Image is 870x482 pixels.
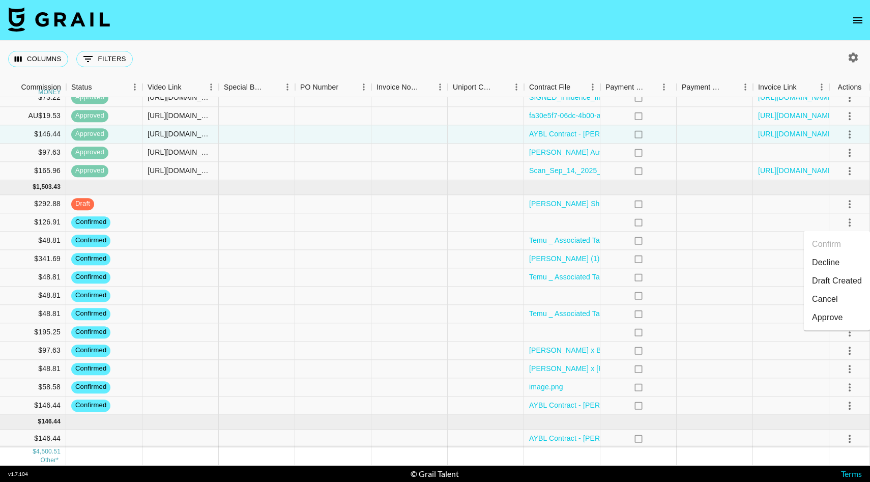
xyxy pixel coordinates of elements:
button: select merge strategy [841,342,858,359]
a: [PERSON_NAME] (1) (1).docx [529,254,628,264]
a: AYBL Contract - [PERSON_NAME] (1).pdf [529,401,666,411]
li: Draft Created [804,272,870,290]
div: 1,503.43 [36,183,61,192]
button: select merge strategy [841,144,858,161]
a: [PERSON_NAME] SharkNinja_Influencer Agreement_([GEOGRAPHIC_DATA]).docx [529,199,801,209]
img: Grail Talent [8,7,110,32]
button: select merge strategy [841,379,858,396]
span: confirmed [71,236,110,246]
button: open drawer [848,10,868,31]
div: $ [33,448,36,457]
div: Contract File [524,77,600,97]
a: [URL][DOMAIN_NAME] [758,166,835,176]
div: PO Number [300,77,338,97]
div: Special Booking Type [224,77,266,97]
a: Temu _ Associated Talent Ltd master network agreement_signed (3).pdf [529,236,761,246]
button: Menu [656,79,672,95]
button: Select columns [8,51,68,67]
a: [PERSON_NAME] x Beam [DATE] Agreement.pdf [529,346,690,356]
button: select merge strategy [841,430,858,447]
button: select merge strategy [841,107,858,125]
a: AYBL Contract - [PERSON_NAME] (1).pdf [529,129,666,139]
span: approved [71,166,108,176]
button: Menu [127,79,142,95]
div: Special Booking Type [219,77,295,97]
button: Menu [738,79,753,95]
button: Menu [585,79,600,95]
div: Actions [829,77,870,97]
div: https://www.instagram.com/stories/rebecca_sue_watson/3721682841982588299/ [148,93,213,103]
span: confirmed [71,273,110,282]
div: Payment Sent Date [677,77,753,97]
button: Sort [797,80,811,94]
button: select merge strategy [841,195,858,213]
button: Sort [723,80,738,94]
li: Decline [804,253,870,272]
div: $ [38,418,42,427]
div: Contract File [529,77,570,97]
span: confirmed [71,383,110,392]
div: https://www.tiktok.com/@rebeccasuewatson/video/7555173535610752287?lang=en [148,166,213,176]
div: https://www.tiktok.com/@__summer__winter__/video/7548411342164626705?lang=en [148,111,213,121]
a: AYBL Contract - [PERSON_NAME] (1).pdf [529,434,666,444]
div: Uniport Contact Email [453,77,495,97]
span: confirmed [71,364,110,374]
a: image.png [529,382,563,392]
span: approved [71,111,108,121]
a: SIGNED_Influence_Instagram_RebeccaWatson_August2025.pdf [529,93,739,103]
button: select merge strategy [841,214,858,231]
div: PO Number [295,77,371,97]
button: Sort [645,80,659,94]
span: approved [71,130,108,139]
div: © Grail Talent [411,469,459,479]
span: AU$ 19.53 [40,457,59,464]
div: https://www.instagram.com/p/DPPHoKpj3YI/ [148,148,213,158]
button: select merge strategy [841,126,858,143]
button: Sort [570,80,585,94]
div: Commission [21,77,61,97]
button: Menu [509,79,524,95]
div: Actions [838,77,862,97]
button: Sort [418,80,432,94]
a: [PERSON_NAME] Aussie Contract.docx (1) (1).pdf [529,148,693,158]
button: Menu [814,79,829,95]
div: Uniport Contact Email [448,77,524,97]
div: Invoice Notes [371,77,448,97]
div: Status [66,77,142,97]
span: approved [71,93,108,103]
div: Payment Sent Date [682,77,723,97]
a: [URL][DOMAIN_NAME] [758,111,835,121]
button: Menu [204,79,219,95]
a: Temu _ Associated Talent Ltd master network agreement_signed (3).pdf [529,272,761,282]
button: select merge strategy [841,360,858,378]
button: Sort [338,80,353,94]
a: Terms [841,469,862,478]
div: Invoice Link [758,77,797,97]
span: confirmed [71,401,110,411]
button: select merge strategy [841,89,858,106]
div: Video Link [148,77,182,97]
button: select merge strategy [841,397,858,414]
button: Show filters [76,51,133,67]
a: Scan_Sep_14,_2025_at_2_14 PM[1] (1).pdf [529,166,671,176]
div: Payment Sent [600,77,677,97]
button: Sort [182,80,196,94]
div: Status [71,77,92,97]
a: Temu _ Associated Talent Ltd master network agreement_signed (3).pdf [529,309,761,319]
div: https://www.instagram.com/p/DOwUyh8Digz/?img_index=1 [148,129,213,139]
button: Sort [7,80,21,94]
a: [URL][DOMAIN_NAME] [758,129,835,139]
a: [URL][DOMAIN_NAME] [758,93,835,103]
span: approved [71,148,108,158]
button: Sort [495,80,509,94]
div: money [38,89,61,95]
button: Menu [432,79,448,95]
button: Sort [92,80,106,94]
span: confirmed [71,309,110,319]
div: $ [33,183,36,192]
span: draft [71,200,94,209]
span: confirmed [71,328,110,337]
button: select merge strategy [841,162,858,180]
div: 146.44 [41,418,61,427]
a: [PERSON_NAME] x [PERSON_NAME] Creatine Gummies IG [DATE].docx.pdf [529,364,783,374]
